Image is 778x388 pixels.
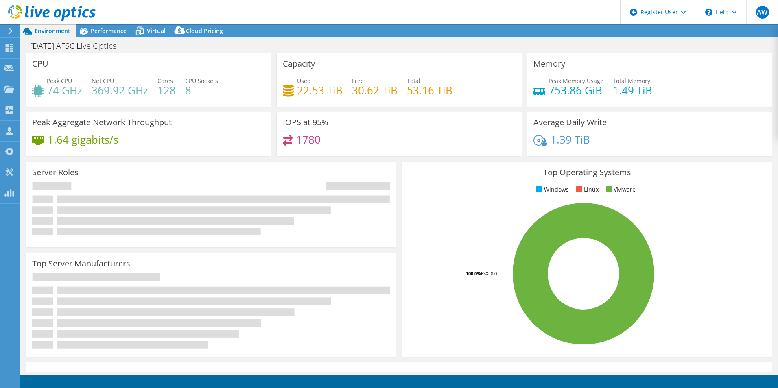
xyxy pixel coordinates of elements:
span: Virtual [147,27,166,35]
h3: Peak Aggregate Network Throughput [32,118,172,127]
h3: Top Operating Systems [408,168,766,177]
h3: Server Roles [32,168,79,177]
h3: IOPS at 95% [283,118,328,127]
span: Total Memory [613,77,650,85]
span: Free [352,77,364,85]
h4: 8 [185,86,218,95]
h4: 30.62 TiB [352,86,398,95]
tspan: 100.0% [466,270,481,277]
h4: 369.92 GHz [92,86,148,95]
span: CPU Sockets [185,77,218,85]
h3: Top Server Manufacturers [32,259,130,268]
h1: [DATE] AFSC Live Optics [26,41,129,50]
h4: 1.64 gigabits/s [48,135,118,144]
span: Performance [91,27,127,35]
h3: Average Daily Write [533,118,607,127]
h4: 1780 [296,135,321,144]
span: Used [297,77,311,85]
span: Peak CPU [47,77,72,85]
li: Linux [574,185,599,194]
h4: 1.49 TiB [613,86,652,95]
tspan: ESXi 8.0 [481,270,497,277]
h4: 1.39 TiB [551,135,590,144]
span: Cores [157,77,173,85]
li: Windows [534,185,569,194]
h3: Memory [533,59,565,68]
h3: Capacity [283,59,315,68]
h3: CPU [32,59,48,68]
span: Cloud Pricing [186,27,223,35]
h4: 128 [157,86,176,95]
li: VMware [604,185,636,194]
span: Environment [35,27,70,35]
h4: 22.53 TiB [297,86,343,95]
svg: \n [705,9,712,16]
span: Total [407,77,420,85]
h4: 53.16 TiB [407,86,452,95]
h4: 74 GHz [47,86,82,95]
h4: 753.86 GiB [549,86,603,95]
span: Net CPU [92,77,114,85]
span: Peak Memory Usage [549,77,603,85]
span: AW [756,6,769,19]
